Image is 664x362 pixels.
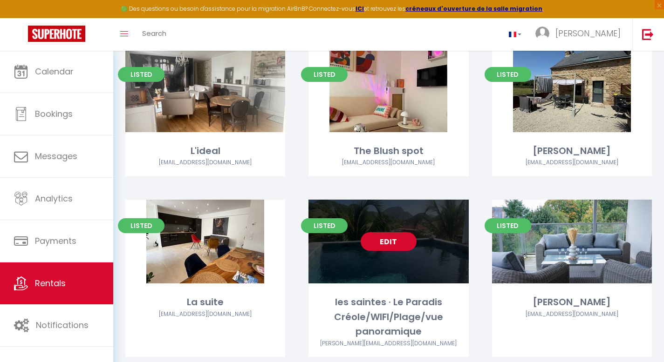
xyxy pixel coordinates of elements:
[142,28,166,38] span: Search
[485,218,531,233] span: Listed
[28,26,85,42] img: Super Booking
[492,158,652,167] div: Airbnb
[35,235,76,247] span: Payments
[35,108,73,120] span: Bookings
[125,144,285,158] div: L'ideal
[125,310,285,319] div: Airbnb
[36,319,89,331] span: Notifications
[35,150,77,162] span: Messages
[492,310,652,319] div: Airbnb
[301,218,348,233] span: Listed
[405,5,542,13] a: créneaux d'ouverture de la salle migration
[492,295,652,309] div: [PERSON_NAME]
[118,67,164,82] span: Listed
[135,18,173,51] a: Search
[301,67,348,82] span: Listed
[7,4,35,32] button: Ouvrir le widget de chat LiveChat
[125,295,285,309] div: La suite
[125,158,285,167] div: Airbnb
[35,66,74,77] span: Calendar
[361,232,417,251] a: Edit
[535,27,549,40] img: ...
[308,339,468,348] div: Airbnb
[555,27,621,39] span: [PERSON_NAME]
[308,158,468,167] div: Airbnb
[528,18,632,51] a: ... [PERSON_NAME]
[118,218,164,233] span: Listed
[485,67,531,82] span: Listed
[308,144,468,158] div: The Blush spot
[642,28,654,40] img: logout
[35,193,73,204] span: Analytics
[356,5,364,13] a: ICI
[492,144,652,158] div: [PERSON_NAME]
[308,295,468,339] div: les saintes · Le Paradis Créole/WIFI/Plage/vue panoramique
[35,277,66,289] span: Rentals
